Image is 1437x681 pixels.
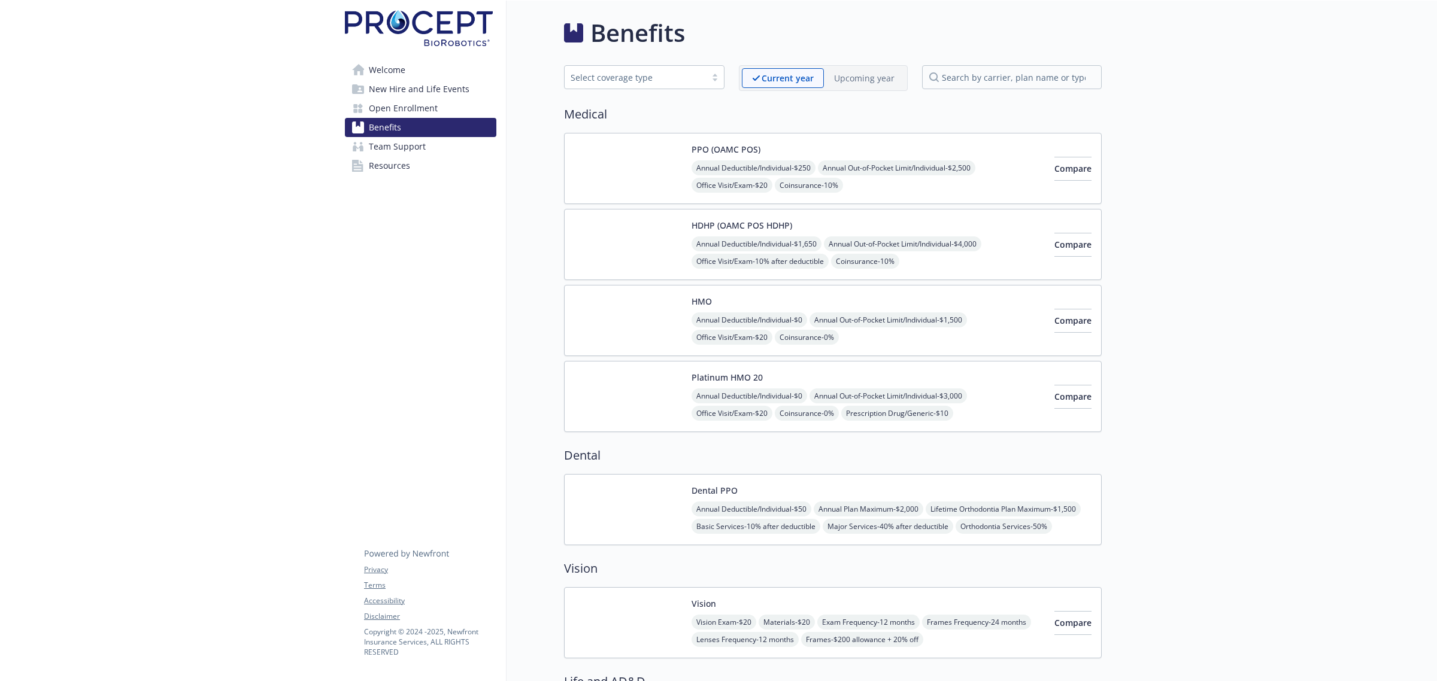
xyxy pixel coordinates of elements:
button: Compare [1054,309,1092,333]
button: HMO [692,295,712,308]
button: Compare [1054,233,1092,257]
span: Materials - $20 [759,615,815,630]
button: Compare [1054,157,1092,181]
span: Frames Frequency - 24 months [922,615,1031,630]
span: Annual Plan Maximum - $2,000 [814,501,923,516]
span: New Hire and Life Events [369,80,469,99]
button: PPO (OAMC POS) [692,143,760,156]
a: Terms [364,580,496,591]
span: Office Visit/Exam - $20 [692,178,772,193]
a: Welcome [345,60,496,80]
span: Frames - $200 allowance + 20% off [801,632,923,647]
img: Aetna Inc carrier logo [574,143,682,194]
span: Office Visit/Exam - $20 [692,406,772,421]
span: Annual Out-of-Pocket Limit/Individual - $2,500 [818,160,975,175]
span: Orthodontia Services - 50% [956,519,1052,534]
a: Accessibility [364,595,496,606]
img: Vision Service Plan carrier logo [574,597,682,648]
a: Disclaimer [364,611,496,622]
h2: Dental [564,446,1102,464]
button: Platinum HMO 20 [692,371,763,384]
img: Aetna Inc carrier logo [574,219,682,270]
h2: Medical [564,105,1102,123]
span: Basic Services - 10% after deductible [692,519,820,534]
span: Annual Deductible/Individual - $50 [692,501,811,516]
span: Annual Deductible/Individual - $250 [692,160,815,175]
button: Compare [1054,385,1092,409]
a: Resources [345,156,496,175]
span: Coinsurance - 10% [831,254,899,269]
span: Welcome [369,60,405,80]
img: Kaiser Permanente Insurance Company carrier logo [574,371,682,422]
span: Office Visit/Exam - $20 [692,330,772,345]
p: Upcoming year [834,72,895,84]
span: Annual Deductible/Individual - $1,650 [692,236,821,251]
input: search by carrier, plan name or type [922,65,1102,89]
span: Compare [1054,391,1092,402]
a: Benefits [345,118,496,137]
span: Resources [369,156,410,175]
span: Annual Out-of-Pocket Limit/Individual - $4,000 [824,236,981,251]
a: Privacy [364,564,496,575]
span: Prescription Drug/Generic - $10 [841,406,953,421]
span: Compare [1054,239,1092,250]
a: Open Enrollment [345,99,496,118]
a: Team Support [345,137,496,156]
span: Coinsurance - 10% [775,178,843,193]
span: Annual Out-of-Pocket Limit/Individual - $1,500 [810,312,967,327]
p: Current year [762,72,814,84]
span: Annual Out-of-Pocket Limit/Individual - $3,000 [810,388,967,403]
span: Compare [1054,163,1092,174]
span: Vision Exam - $20 [692,615,756,630]
span: Major Services - 40% after deductible [823,519,953,534]
span: Exam Frequency - 12 months [817,615,920,630]
span: Office Visit/Exam - 10% after deductible [692,254,829,269]
span: Benefits [369,118,401,137]
span: Coinsurance - 0% [775,330,839,345]
h2: Vision [564,560,1102,577]
button: Vision [692,597,716,610]
span: Coinsurance - 0% [775,406,839,421]
span: Compare [1054,315,1092,326]
span: Annual Deductible/Individual - $0 [692,388,807,403]
h1: Benefits [590,15,685,51]
button: Dental PPO [692,484,738,497]
p: Copyright © 2024 - 2025 , Newfront Insurance Services, ALL RIGHTS RESERVED [364,627,496,657]
span: Annual Deductible/Individual - $0 [692,312,807,327]
img: Aetna Inc carrier logo [574,295,682,346]
a: New Hire and Life Events [345,80,496,99]
span: Team Support [369,137,426,156]
span: Lifetime Orthodontia Plan Maximum - $1,500 [926,501,1081,516]
img: Aetna Inc carrier logo [574,484,682,535]
button: HDHP (OAMC POS HDHP) [692,219,792,232]
button: Compare [1054,611,1092,635]
span: Open Enrollment [369,99,438,118]
div: Select coverage type [571,71,700,84]
span: Compare [1054,617,1092,628]
span: Lenses Frequency - 12 months [692,632,799,647]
